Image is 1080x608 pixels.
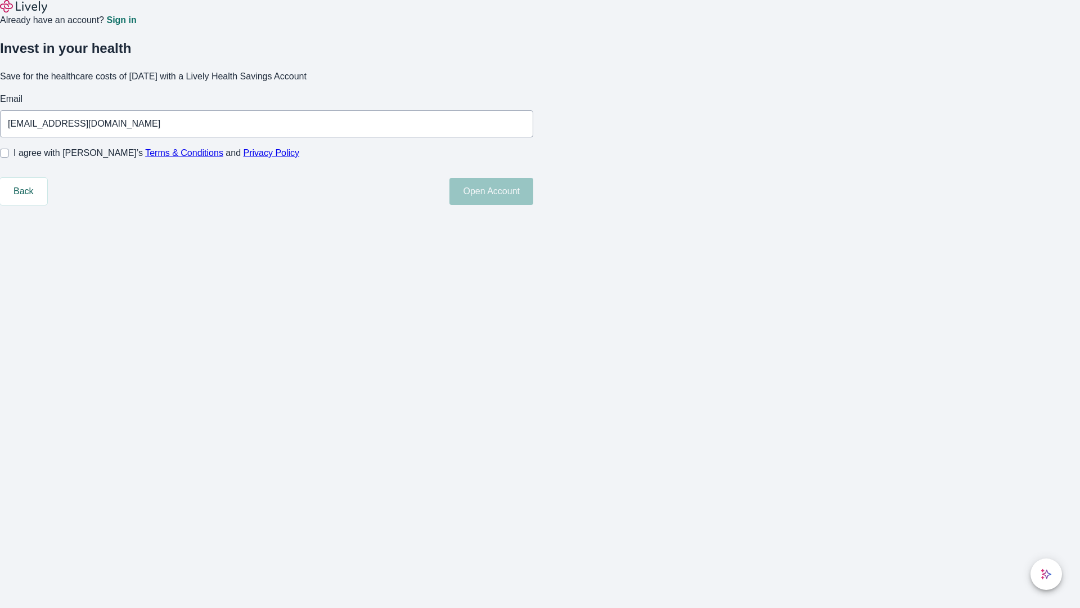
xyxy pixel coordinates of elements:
a: Terms & Conditions [145,148,223,158]
svg: Lively AI Assistant [1041,569,1052,580]
span: I agree with [PERSON_NAME]’s and [13,146,299,160]
a: Sign in [106,16,136,25]
a: Privacy Policy [244,148,300,158]
button: chat [1030,558,1062,590]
